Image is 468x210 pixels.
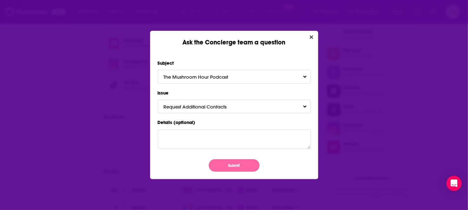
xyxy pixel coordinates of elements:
label: Details (optional) [158,118,311,127]
button: Request Additional ContactsToggle Pronoun Dropdown [158,100,311,113]
div: Open Intercom Messenger [446,176,462,191]
button: Close [307,33,316,41]
label: Subject [158,59,311,67]
div: Ask the Concierge team a question [150,31,318,46]
button: The Mushroom Hour PodcastToggle Pronoun Dropdown [158,70,311,83]
span: Request Additional Contacts [163,104,239,110]
label: Issue [158,89,311,97]
span: The Mushroom Hour Podcast [163,74,241,80]
button: Submit [209,159,260,172]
